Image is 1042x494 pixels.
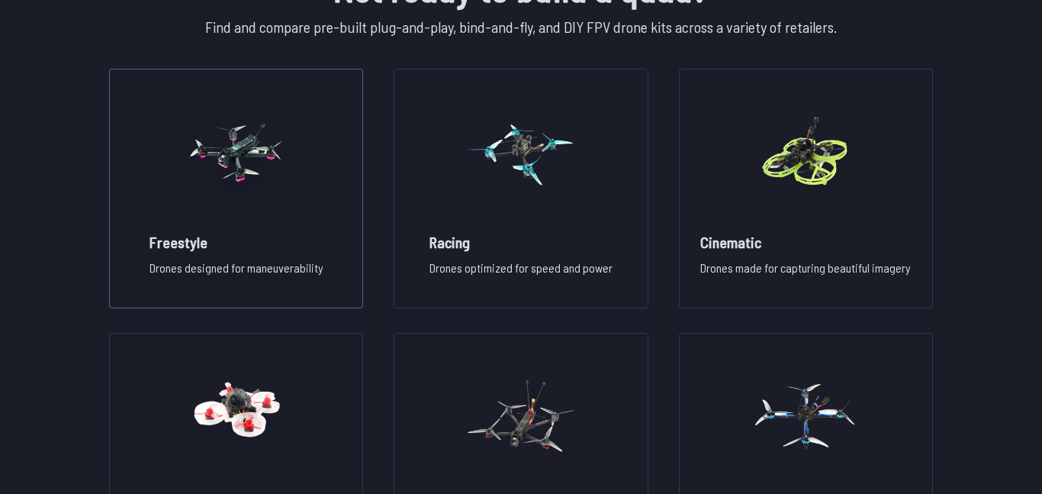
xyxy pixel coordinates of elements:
img: image of category [751,85,860,219]
img: image of category [182,85,291,219]
a: image of categoryRacingDrones optimized for speed and power [394,69,648,308]
a: image of categoryCinematicDrones made for capturing beautiful imagery [679,69,933,308]
h2: Racing [429,231,613,253]
h2: Freestyle [150,231,323,253]
img: image of category [182,349,291,483]
img: image of category [466,85,576,219]
a: image of categoryFreestyleDrones designed for maneuverability [109,69,363,308]
h2: Cinematic [700,231,911,253]
p: Drones made for capturing beautiful imagery [700,259,911,289]
img: image of category [751,349,860,483]
p: Drones optimized for speed and power [429,259,613,289]
p: Drones designed for maneuverability [150,259,323,289]
p: Find and compare pre-built plug-and-play, bind-and-fly, and DIY FPV drone kits across a variety o... [106,15,936,38]
img: image of category [466,349,576,483]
